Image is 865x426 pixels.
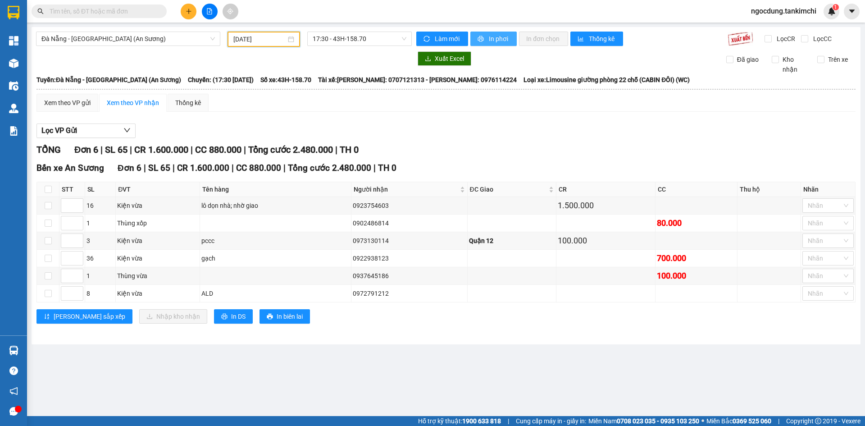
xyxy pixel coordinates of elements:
span: | [335,144,337,155]
button: In đơn chọn [519,32,568,46]
th: STT [59,182,85,197]
span: printer [478,36,485,43]
span: CR 1.600.000 [134,144,188,155]
span: Trên xe [824,55,851,64]
span: Tài xế: [PERSON_NAME]: 0707121313 - [PERSON_NAME]: 0976114224 [318,75,517,85]
span: TH 0 [340,144,359,155]
span: Lọc CR [773,34,797,44]
span: Làm mới [435,34,461,44]
span: In biên lai [277,311,303,321]
button: sort-ascending[PERSON_NAME] sắp xếp [36,309,132,324]
button: downloadXuất Excel [418,51,471,66]
span: Kho nhận [779,55,810,74]
span: Tổng cước 2.480.000 [248,144,333,155]
span: Đơn 6 [118,163,141,173]
span: | [508,416,509,426]
div: 1 [86,271,114,281]
span: | [100,144,103,155]
span: | [283,163,286,173]
span: Người nhận [354,184,458,194]
span: | [130,144,132,155]
span: ⚪️ [701,419,704,423]
img: warehouse-icon [9,346,18,355]
span: Xuất Excel [435,54,464,64]
button: printerIn DS [214,309,253,324]
button: printerIn biên lai [259,309,310,324]
strong: 1900 633 818 [462,417,501,425]
button: downloadNhập kho nhận [139,309,207,324]
span: Đà Nẵng - Sài Gòn (An Sương) [41,32,215,46]
img: solution-icon [9,126,18,136]
span: Tổng cước 2.480.000 [288,163,371,173]
span: 17:30 - 43H-158.70 [313,32,406,46]
img: warehouse-icon [9,104,18,113]
span: CR 1.600.000 [177,163,229,173]
span: file-add [206,8,213,14]
span: | [373,163,376,173]
span: | [144,163,146,173]
div: 0902486814 [353,218,466,228]
span: Thống kê [589,34,616,44]
th: ĐVT [116,182,200,197]
div: 1 [86,218,114,228]
div: ALD [201,289,350,298]
th: CR [556,182,656,197]
div: Kiện vừa [117,289,198,298]
div: Nhãn [803,184,853,194]
span: 1 [834,4,837,10]
div: Thùng xốp [117,218,198,228]
span: ĐC Giao [470,184,547,194]
span: | [173,163,175,173]
div: 0973130114 [353,236,466,246]
div: 700.000 [657,252,736,265]
div: gạch [201,253,350,263]
button: caret-down [844,4,860,19]
span: SL 65 [148,163,170,173]
span: In DS [231,311,246,321]
div: Quận 12 [469,236,555,246]
th: SL [85,182,116,197]
button: aim [223,4,238,19]
span: sort-ascending [44,313,50,321]
th: Thu hộ [738,182,801,197]
div: Kiện vừa [117,201,198,211]
span: Đơn 6 [74,144,98,155]
button: file-add [202,4,218,19]
img: 9k= [728,32,753,46]
span: Đã giao [733,55,762,64]
span: bar-chart [578,36,585,43]
span: | [778,416,779,426]
button: plus [181,4,196,19]
th: CC [656,182,738,197]
div: Thống kê [175,98,201,108]
div: Kiện vừa [117,236,198,246]
div: 3 [86,236,114,246]
span: notification [9,387,18,395]
span: message [9,407,18,416]
div: 0923754603 [353,201,466,211]
img: warehouse-icon [9,59,18,68]
img: dashboard-icon [9,36,18,46]
div: Xem theo VP nhận [107,98,159,108]
input: 14/08/2025 [233,34,286,44]
div: 80.000 [657,217,736,229]
div: 1.500.000 [558,199,654,212]
span: search [37,8,44,14]
button: bar-chartThống kê [570,32,623,46]
span: Lọc CC [810,34,833,44]
div: 0972791212 [353,289,466,298]
span: | [191,144,193,155]
img: logo-vxr [8,6,19,19]
span: Loại xe: Limousine giường phòng 22 chỗ (CABIN ĐÔI) (WC) [524,75,690,85]
img: icon-new-feature [828,7,836,15]
span: CC 880.000 [195,144,241,155]
div: Thùng vừa [117,271,198,281]
span: aim [227,8,233,14]
div: 8 [86,289,114,298]
div: 0922938123 [353,253,466,263]
span: | [244,144,246,155]
span: SL 65 [105,144,127,155]
span: Chuyến: (17:30 [DATE]) [188,75,254,85]
span: printer [267,313,273,321]
input: Tìm tên, số ĐT hoặc mã đơn [50,6,156,16]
